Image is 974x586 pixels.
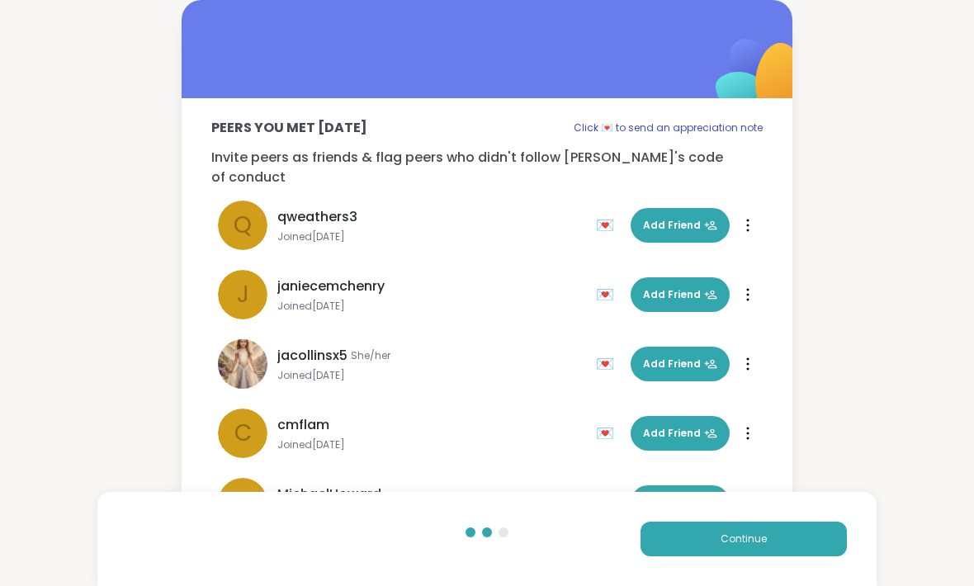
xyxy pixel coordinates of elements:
[234,208,252,243] span: q
[641,522,847,556] button: Continue
[631,208,730,243] button: Add Friend
[237,277,249,312] span: j
[643,357,717,371] span: Add Friend
[277,276,385,296] span: janiecemchenry
[721,532,767,546] span: Continue
[596,212,621,239] div: 💌
[643,426,717,441] span: Add Friend
[631,347,730,381] button: Add Friend
[277,369,586,382] span: Joined [DATE]
[234,416,252,451] span: c
[211,118,367,138] p: Peers you met [DATE]
[643,218,717,233] span: Add Friend
[574,118,763,138] p: Click 💌 to send an appreciation note
[631,485,730,520] button: Add Friend
[277,438,586,451] span: Joined [DATE]
[596,420,621,447] div: 💌
[643,287,717,302] span: Add Friend
[277,484,381,504] span: MichaelHoward
[277,207,357,227] span: qweathers3
[277,415,329,435] span: cmflam
[277,346,348,366] span: jacollinsx5
[351,349,390,362] span: She/her
[233,485,253,520] span: M
[631,277,730,312] button: Add Friend
[277,230,586,243] span: Joined [DATE]
[277,300,586,313] span: Joined [DATE]
[596,489,621,516] div: 💌
[218,339,267,389] img: jacollinsx5
[596,351,621,377] div: 💌
[211,148,763,187] p: Invite peers as friends & flag peers who didn't follow [PERSON_NAME]'s code of conduct
[631,416,730,451] button: Add Friend
[596,281,621,308] div: 💌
